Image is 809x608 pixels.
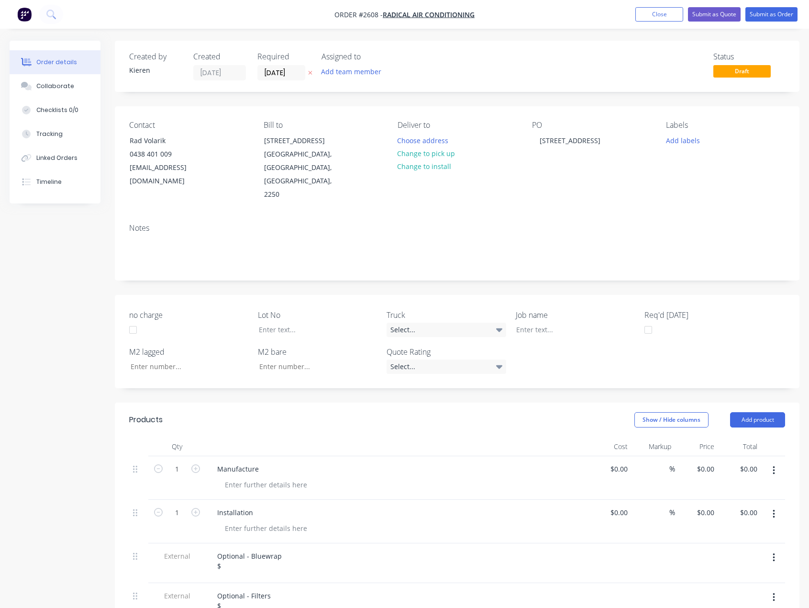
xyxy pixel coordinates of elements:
[36,178,62,186] div: Timeline
[210,462,266,476] div: Manufacture
[10,50,100,74] button: Order details
[644,309,764,321] label: Req'd [DATE]
[258,309,377,321] label: Lot No
[129,65,182,75] div: Kieren
[321,65,387,78] button: Add team member
[129,346,249,358] label: M2 lagged
[129,52,182,61] div: Created by
[129,224,785,233] div: Notes
[10,74,100,98] button: Collaborate
[264,147,344,201] div: [GEOGRAPHIC_DATA], [GEOGRAPHIC_DATA], [GEOGRAPHIC_DATA], 2250
[129,414,163,426] div: Products
[387,360,506,374] div: Select...
[392,160,456,173] button: Change to install
[718,437,761,456] div: Total
[148,437,206,456] div: Qty
[256,134,352,202] div: [STREET_ADDRESS][GEOGRAPHIC_DATA], [GEOGRAPHIC_DATA], [GEOGRAPHIC_DATA], 2250
[36,58,77,67] div: Order details
[669,507,675,518] span: %
[10,146,100,170] button: Linked Orders
[251,360,377,374] input: Enter number...
[10,170,100,194] button: Timeline
[257,52,310,61] div: Required
[688,7,741,22] button: Submit as Quote
[516,309,635,321] label: Job name
[10,122,100,146] button: Tracking
[10,98,100,122] button: Checklists 0/0
[713,65,771,77] span: Draft
[387,309,506,321] label: Truck
[532,121,651,130] div: PO
[130,147,209,161] div: 0438 401 009
[334,10,383,19] span: Order #2608 -
[321,52,417,61] div: Assigned to
[588,437,632,456] div: Cost
[392,134,454,146] button: Choose address
[383,10,475,19] a: Radical Air Conditioning
[392,147,460,160] button: Change to pick up
[36,130,63,138] div: Tracking
[152,591,202,601] span: External
[745,7,798,22] button: Submit as Order
[316,65,387,78] button: Add team member
[193,52,246,61] div: Created
[36,154,78,162] div: Linked Orders
[122,360,249,374] input: Enter number...
[130,134,209,147] div: Rad Volarik
[661,134,705,146] button: Add labels
[152,551,202,561] span: External
[675,437,718,456] div: Price
[129,309,249,321] label: no charge
[36,106,78,114] div: Checklists 0/0
[264,121,383,130] div: Bill to
[129,121,248,130] div: Contact
[666,121,785,130] div: Labels
[532,134,608,147] div: [STREET_ADDRESS]
[398,121,517,130] div: Deliver to
[730,412,785,428] button: Add product
[634,412,709,428] button: Show / Hide columns
[130,161,209,188] div: [EMAIL_ADDRESS][DOMAIN_NAME]
[632,437,675,456] div: Markup
[387,346,506,358] label: Quote Rating
[264,134,344,147] div: [STREET_ADDRESS]
[17,7,32,22] img: Factory
[669,463,675,474] span: %
[36,82,74,90] div: Collaborate
[258,346,377,358] label: M2 bare
[387,323,506,337] div: Select...
[210,549,289,573] div: Optional - Bluewrap $
[122,134,217,188] div: Rad Volarik0438 401 009[EMAIL_ADDRESS][DOMAIN_NAME]
[713,52,785,61] div: Status
[210,506,261,519] div: Installation
[635,7,683,22] button: Close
